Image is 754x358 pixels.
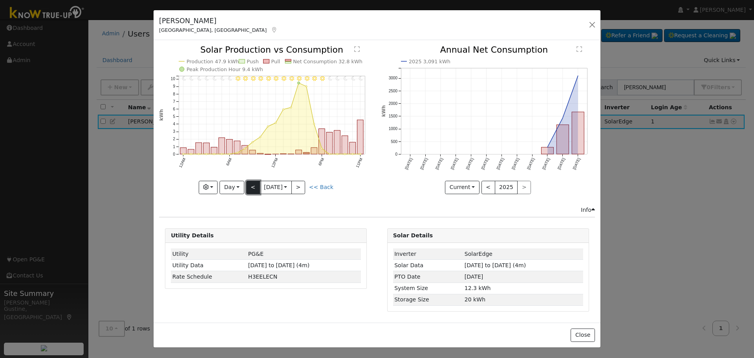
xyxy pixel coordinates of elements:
td: Solar Data [393,260,463,271]
strong: Solar Details [393,232,433,239]
span: [DATE] to [DATE] (4m) [465,262,526,268]
text: 1000 [388,127,397,131]
span: V [248,274,277,280]
div: Info [581,206,595,214]
circle: onclick="" [576,74,580,77]
text: [DATE] [526,157,535,170]
span: 12.3 kWh [465,285,491,291]
text: [DATE] [556,157,565,170]
text: [DATE] [480,157,489,170]
text:  [576,46,582,52]
text: [DATE] [496,157,505,170]
circle: onclick="" [546,146,549,149]
text: 500 [391,140,397,144]
text: 3000 [388,76,397,81]
text: [DATE] [541,157,550,170]
button: Current [445,181,479,194]
h5: [PERSON_NAME] [159,16,278,26]
td: System Size [393,283,463,294]
text: 2500 [388,89,397,93]
rect: onclick="" [572,112,584,154]
text: 2025 3,091 kWh [409,59,450,64]
text: [DATE] [572,157,581,170]
td: Storage Size [393,294,463,305]
button: Close [571,329,595,342]
a: Map [271,27,278,33]
text: Annual Net Consumption [440,45,548,55]
td: Inverter [393,248,463,260]
span: 20 kWh [465,296,485,303]
text: [DATE] [434,157,443,170]
button: < [481,181,495,194]
td: Utility Data [171,260,247,271]
text: [DATE] [419,157,428,170]
text: [DATE] [404,157,413,170]
text: [DATE] [450,157,459,170]
td: PTO Date [393,271,463,283]
text: 0 [395,152,397,156]
span: [DATE] [465,274,483,280]
td: Utility [171,248,247,260]
span: ID: 4658822, authorized: 06/27/25 [465,251,492,257]
rect: onclick="" [556,125,569,154]
span: [DATE] to [DATE] (4m) [248,262,309,268]
text: [DATE] [511,157,520,170]
text: [DATE] [465,157,474,170]
circle: onclick="" [561,117,564,120]
td: Rate Schedule [171,271,247,283]
text: 2000 [388,101,397,106]
button: 2025 [495,181,518,194]
rect: onclick="" [541,147,553,154]
span: ID: 17008873, authorized: 06/27/25 [248,251,264,257]
text: kWh [381,105,386,117]
span: [GEOGRAPHIC_DATA], [GEOGRAPHIC_DATA] [159,27,267,33]
strong: Utility Details [171,232,214,239]
text: 1500 [388,114,397,119]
